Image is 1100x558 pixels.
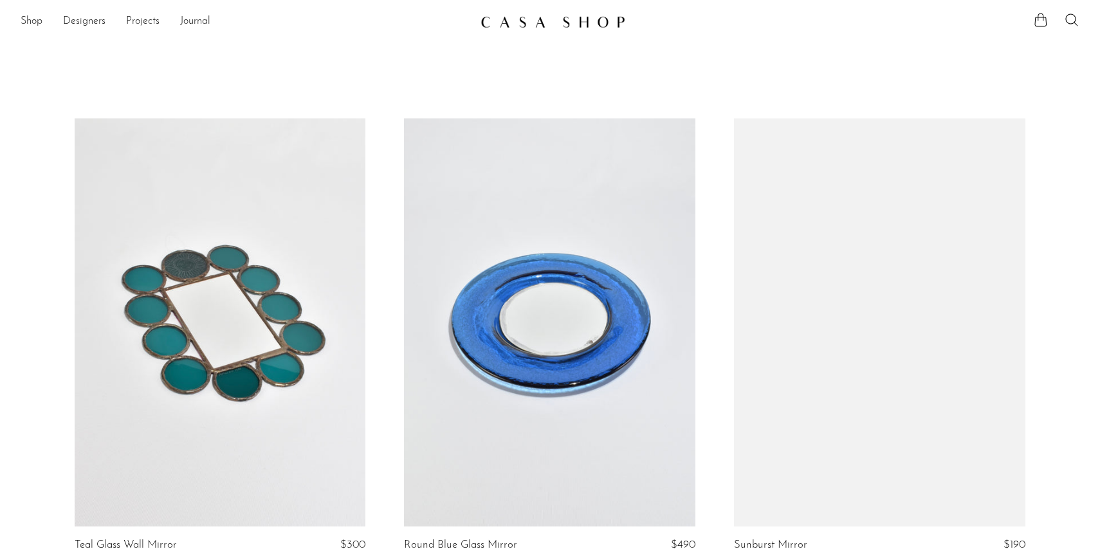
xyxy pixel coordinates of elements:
a: Designers [63,14,105,30]
span: $300 [340,539,365,550]
a: Sunburst Mirror [734,539,807,551]
a: Round Blue Glass Mirror [404,539,517,551]
span: $490 [671,539,695,550]
a: Journal [180,14,210,30]
a: Projects [126,14,160,30]
nav: Desktop navigation [21,11,470,33]
a: Teal Glass Wall Mirror [75,539,177,551]
span: $190 [1004,539,1025,550]
ul: NEW HEADER MENU [21,11,470,33]
a: Shop [21,14,42,30]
